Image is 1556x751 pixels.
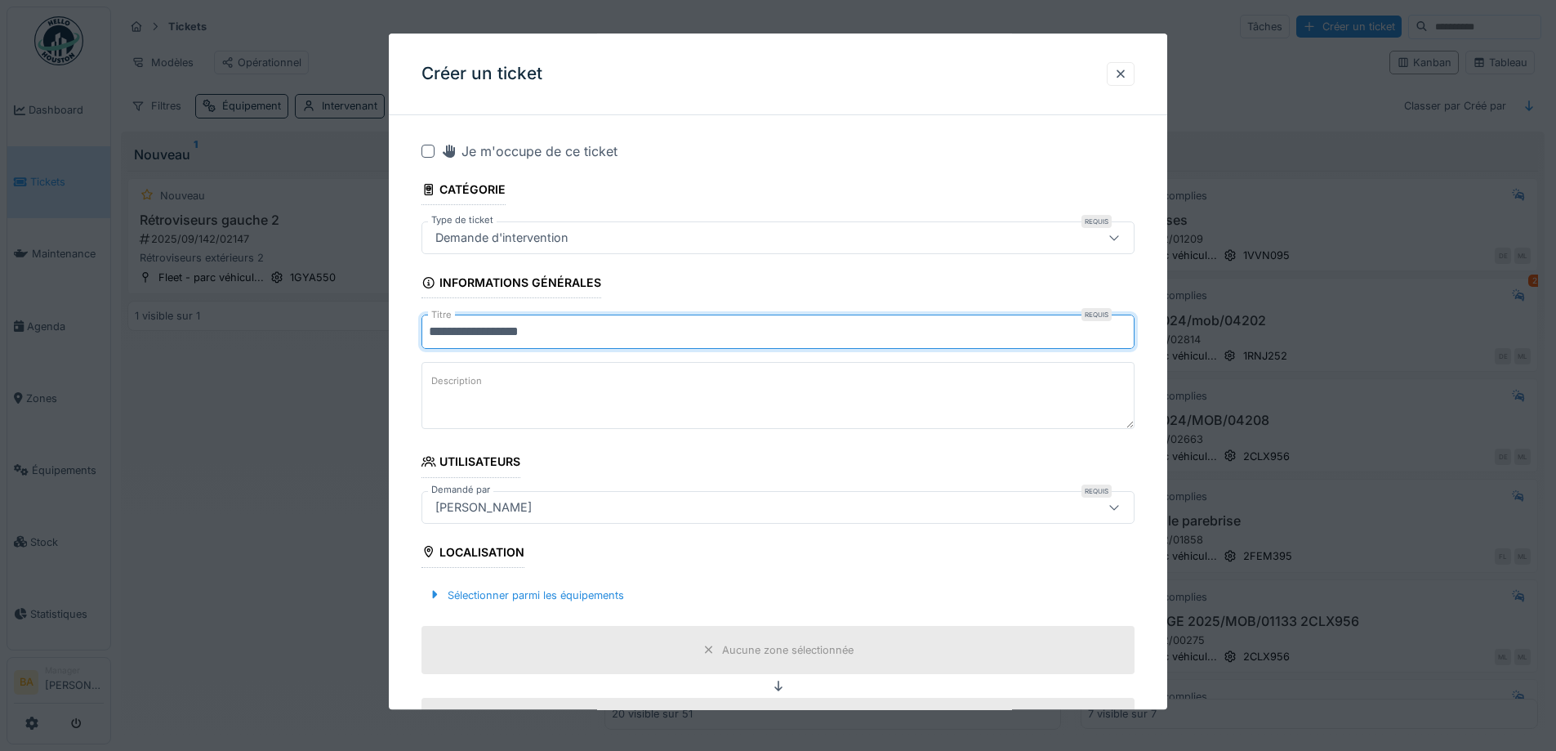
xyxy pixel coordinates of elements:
[429,498,538,516] div: [PERSON_NAME]
[421,450,520,478] div: Utilisateurs
[1081,309,1112,322] div: Requis
[1081,215,1112,228] div: Requis
[428,483,493,497] label: Demandé par
[429,229,575,247] div: Demande d'intervention
[421,584,631,606] div: Sélectionner parmi les équipements
[421,270,601,298] div: Informations générales
[722,642,854,658] div: Aucune zone sélectionnée
[428,309,455,323] label: Titre
[428,372,485,392] label: Description
[421,177,506,205] div: Catégorie
[428,213,497,227] label: Type de ticket
[441,141,617,161] div: Je m'occupe de ce ticket
[421,540,524,568] div: Localisation
[1081,485,1112,498] div: Requis
[421,64,542,84] h3: Créer un ticket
